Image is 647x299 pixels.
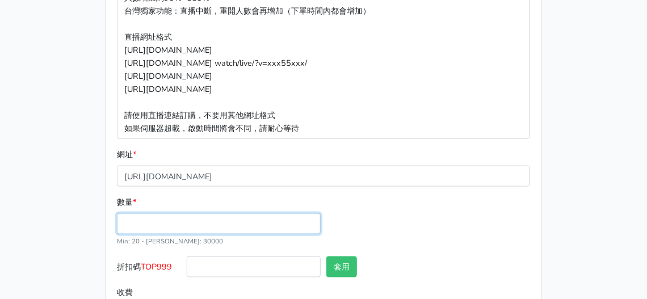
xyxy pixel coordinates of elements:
input: 這邊填入網址 [117,166,530,187]
label: 網址 [117,148,136,161]
label: 折扣碼 [114,256,184,282]
label: 數量 [117,196,136,209]
button: 套用 [326,256,357,277]
small: Min: 20 - [PERSON_NAME]: 30000 [117,237,223,246]
span: TOP999 [141,261,172,272]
